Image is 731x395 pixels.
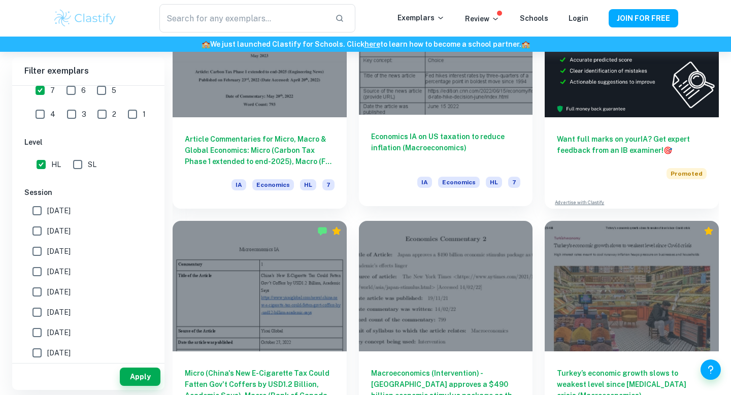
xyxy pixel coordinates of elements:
[202,40,210,48] span: 🏫
[520,14,548,22] a: Schools
[50,109,55,120] span: 4
[143,109,146,120] span: 1
[701,359,721,380] button: Help and Feedback
[47,307,71,318] span: [DATE]
[300,179,316,190] span: HL
[88,159,96,170] span: SL
[569,14,588,22] a: Login
[53,8,117,28] img: Clastify logo
[112,109,116,120] span: 2
[667,168,707,179] span: Promoted
[24,137,152,148] h6: Level
[12,57,164,85] h6: Filter exemplars
[120,368,160,386] button: Apply
[47,286,71,298] span: [DATE]
[364,40,380,48] a: here
[317,226,327,236] img: Marked
[81,85,86,96] span: 6
[24,187,152,198] h6: Session
[555,199,604,206] a: Advertise with Clastify
[465,13,500,24] p: Review
[508,177,520,188] span: 7
[47,347,71,358] span: [DATE]
[322,179,335,190] span: 7
[609,9,678,27] button: JOIN FOR FREE
[252,179,294,190] span: Economics
[397,12,445,23] p: Exemplars
[331,226,342,236] div: Premium
[438,177,480,188] span: Economics
[50,85,55,96] span: 7
[704,226,714,236] div: Premium
[112,85,116,96] span: 5
[663,146,672,154] span: 🎯
[47,246,71,257] span: [DATE]
[2,39,729,50] h6: We just launched Clastify for Schools. Click to learn how to become a school partner.
[159,4,327,32] input: Search for any exemplars...
[47,205,71,216] span: [DATE]
[82,109,86,120] span: 3
[521,40,530,48] span: 🏫
[486,177,502,188] span: HL
[417,177,432,188] span: IA
[371,131,521,164] h6: Economics IA on US taxation to reduce inflation (Macroeconomics)
[51,159,61,170] span: HL
[231,179,246,190] span: IA
[47,327,71,338] span: [DATE]
[557,134,707,156] h6: Want full marks on your IA ? Get expert feedback from an IB examiner!
[47,266,71,277] span: [DATE]
[185,134,335,167] h6: Article Commentaries for Micro, Macro & Global Economics: Micro (Carbon Tax Phase 1 extended to e...
[47,225,71,237] span: [DATE]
